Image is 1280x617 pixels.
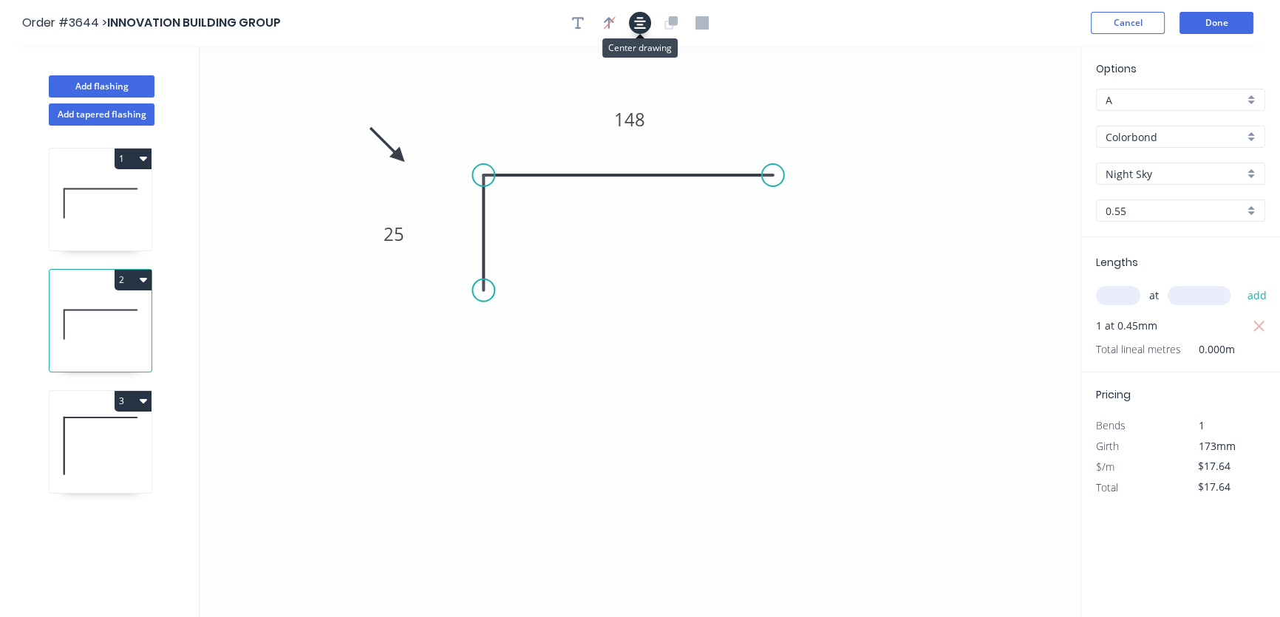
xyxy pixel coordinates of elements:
span: 1 [1199,418,1205,432]
button: 2 [115,270,152,290]
button: 3 [115,391,152,412]
button: Done [1179,12,1253,34]
span: Total lineal metres [1096,339,1181,360]
tspan: 148 [614,107,645,132]
span: Pricing [1096,387,1131,402]
input: Colour [1106,166,1244,182]
span: Options [1096,61,1137,76]
span: Bends [1096,418,1126,432]
input: Material [1106,129,1244,145]
input: Thickness [1106,203,1244,219]
tspan: 25 [384,222,404,246]
svg: 0 [200,46,1080,617]
span: 1 at 0.45mm [1096,316,1157,336]
button: Cancel [1091,12,1165,34]
button: add [1239,283,1274,308]
button: Add flashing [49,75,154,98]
span: 0.000m [1181,339,1235,360]
span: Lengths [1096,255,1138,270]
span: INNOVATION BUILDING GROUP [107,14,281,31]
span: Total [1096,480,1118,494]
button: Add tapered flashing [49,103,154,126]
span: 173mm [1199,439,1236,453]
span: Order #3644 > [22,14,107,31]
input: Price level [1106,92,1244,108]
span: at [1149,285,1159,306]
span: $/m [1096,460,1114,474]
button: 1 [115,149,152,169]
span: Girth [1096,439,1119,453]
div: Center drawing [602,38,678,58]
